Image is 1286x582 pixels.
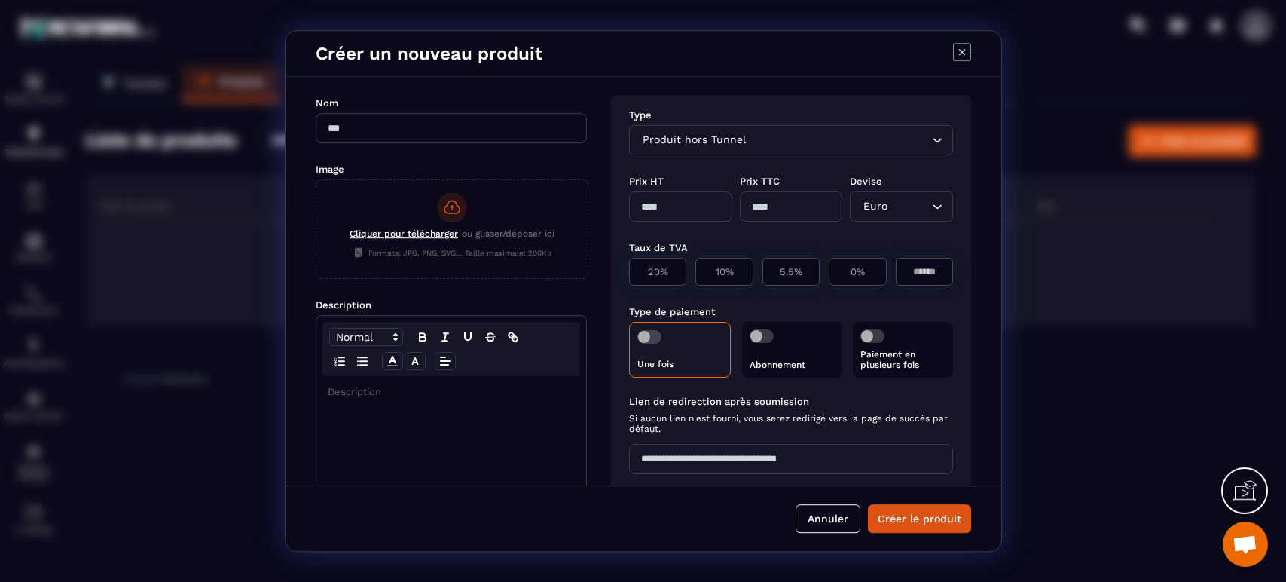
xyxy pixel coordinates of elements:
[749,360,834,370] p: Abonnement
[629,176,664,187] label: Prix HT
[629,109,652,121] label: Type
[860,349,945,370] p: Paiement en plusieurs fois
[837,266,878,277] p: 0%
[629,242,688,253] label: Taux de TVA
[637,359,722,369] p: Une fois
[739,176,779,187] label: Prix TTC
[850,176,882,187] label: Devise
[860,198,890,215] span: Euro
[629,306,716,317] label: Type de paiement
[629,396,953,407] label: Lien de redirection après soumission
[629,125,953,155] div: Search for option
[850,191,953,222] div: Search for option
[316,299,371,311] label: Description
[868,504,971,533] button: Créer le produit
[350,228,458,239] span: Cliquer pour télécharger
[796,504,860,533] button: Annuler
[353,247,551,258] span: Formats: JPG, PNG, SVG... Taille maximale: 200Kb
[316,43,542,64] h4: Créer un nouveau produit
[890,198,928,215] input: Search for option
[1223,522,1268,567] a: Ouvrir le chat
[749,132,928,149] input: Search for option
[639,132,749,149] span: Produit hors Tunnel
[629,413,953,434] span: Si aucun lien n'est fourni, vous serez redirigé vers la page de succès par défaut.
[462,228,554,243] span: ou glisser/déposer ici
[316,164,344,175] label: Image
[770,266,811,277] p: 5.5%
[637,266,678,277] p: 20%
[316,97,338,109] label: Nom
[704,266,744,277] p: 10%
